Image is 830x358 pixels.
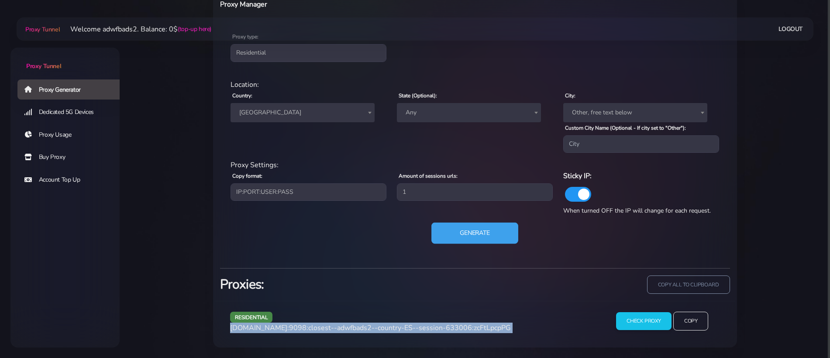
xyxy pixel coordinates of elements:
input: Copy [673,312,708,330]
span: Spain [231,103,375,122]
label: City: [565,92,575,100]
a: Account Top Up [17,170,127,190]
span: residential [230,312,273,323]
input: City [563,135,719,153]
span: Proxy Tunnel [25,25,60,34]
div: Proxy Settings: [225,160,725,170]
h3: Proxies: [220,275,470,293]
span: Proxy Tunnel [26,62,61,70]
label: Custom City Name (Optional - If city set to "Other"): [565,124,686,132]
span: When turned OFF the IP will change for each request. [563,207,711,215]
input: Check Proxy [616,312,672,330]
a: Proxy Tunnel [24,22,60,36]
span: Any [402,107,536,119]
a: (top-up here) [178,24,211,34]
span: Spain [236,107,369,119]
li: Welcome adwfbads2. Balance: 0$ [60,24,211,34]
span: Other, free text below [563,103,707,122]
label: State (Optional): [399,92,437,100]
input: copy all to clipboard [647,275,730,294]
label: Copy format: [232,172,262,180]
label: Country: [232,92,252,100]
a: Dedicated 5G Devices [17,102,127,122]
a: Proxy Usage [17,125,127,145]
a: Logout [778,21,803,37]
a: Buy Proxy [17,147,127,167]
label: Amount of sessions urls: [399,172,458,180]
iframe: Webchat Widget [701,215,819,347]
div: Location: [225,79,725,90]
h6: Sticky IP: [563,170,719,182]
button: Generate [431,223,518,244]
span: Any [397,103,541,122]
span: Other, free text below [568,107,702,119]
span: [DOMAIN_NAME]:9098:closest--adwfbads2--country-ES--session-633006:zcFtLpcpPG [230,323,511,333]
a: Proxy Generator [17,79,127,100]
a: Proxy Tunnel [10,48,120,71]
